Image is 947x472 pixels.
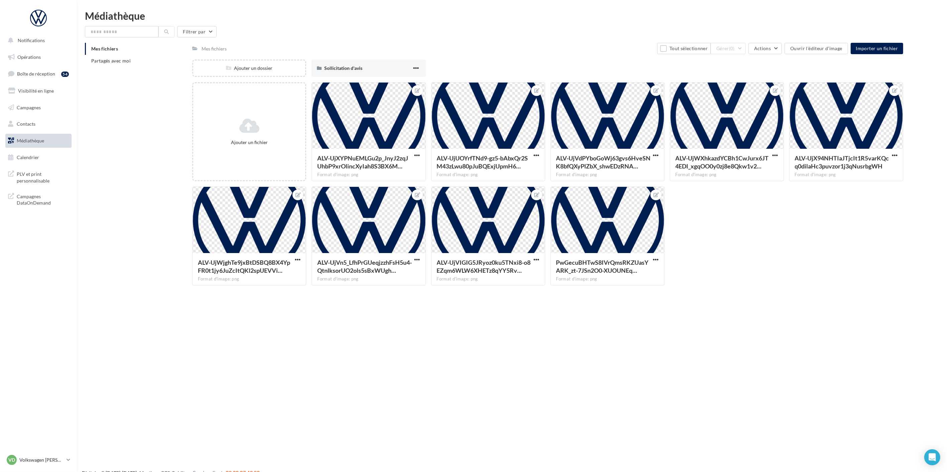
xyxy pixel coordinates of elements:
[17,54,41,60] span: Opérations
[711,43,746,54] button: Gérer(0)
[4,167,73,187] a: PLV et print personnalisable
[177,26,217,37] button: Filtrer par
[851,43,904,54] button: Importer un fichier
[18,88,54,94] span: Visibilité en ligne
[17,71,55,77] span: Boîte de réception
[19,457,64,463] p: Volkswagen [PERSON_NAME]
[17,192,69,206] span: Campagnes DataOnDemand
[4,67,73,81] a: Boîte de réception54
[657,43,711,54] button: Tout sélectionner
[748,43,782,54] button: Actions
[4,33,70,47] button: Notifications
[795,172,898,178] div: Format d'image: png
[17,121,35,127] span: Contacts
[4,117,73,131] a: Contacts
[676,172,778,178] div: Format d'image: png
[556,276,659,282] div: Format d'image: png
[193,65,305,72] div: Ajouter un dossier
[729,46,735,51] span: (0)
[856,45,898,51] span: Importer un fichier
[196,139,303,146] div: Ajouter un fichier
[85,11,939,21] div: Médiathèque
[556,259,649,274] span: PwGecuBHTwS8IVrQmsRKZUasYARK_zt-7JSn2O0-XUOUNEqWWNcveFUPBz-7KDxPoHnsQQYr44je9Ykn=s0
[924,449,940,465] div: Open Intercom Messenger
[198,259,290,274] span: ALV-UjWjghTe9jxBtDSBQ8BX4YpFR0t1jy6JuZcItQKl2spUEVViNaGf
[4,150,73,164] a: Calendrier
[18,37,45,43] span: Notifications
[317,172,420,178] div: Format d'image: png
[91,46,118,51] span: Mes fichiers
[4,50,73,64] a: Opérations
[437,172,540,178] div: Format d'image: png
[556,154,651,170] span: ALV-UjVdPYboGoWj63gvs6HveSNK8bfQXyPlZbX_shwEDzRNAwjXGYqZ
[4,134,73,148] a: Médiathèque
[437,276,540,282] div: Format d'image: png
[17,169,69,184] span: PLV et print personnalisable
[437,259,531,274] span: ALV-UjVIGIG5JRyoz0ku5TNxi8-o8EZqm6WLW6XHETz8qYY5RvpNvbE
[317,259,412,274] span: ALV-UjVn5_LfhPrGUeqjzzhFsH5u4-QtnlksorUO2ols5sBxWUghAvO3
[17,104,41,110] span: Campagnes
[317,276,420,282] div: Format d'image: png
[8,457,15,463] span: VD
[5,454,72,466] a: VD Volkswagen [PERSON_NAME]
[317,154,408,170] span: ALV-UjXYPNuEMLGu2p_JnyJ2zqJUhbP9xrOlincXyIah8S3BX6M9rwBN
[17,154,39,160] span: Calendrier
[4,84,73,98] a: Visibilité en ligne
[91,58,131,64] span: Partagés avec moi
[4,101,73,115] a: Campagnes
[754,45,771,51] span: Actions
[795,154,889,170] span: ALV-UjX94NHTIaJTjcIt1R5varKQcq0dilaHc3puvzor1j3qNusrbgWH
[61,72,69,77] div: 54
[785,43,848,54] button: Ouvrir l'éditeur d'image
[17,138,44,143] span: Médiathèque
[324,65,362,71] span: Sollicitation d'avis
[4,189,73,209] a: Campagnes DataOnDemand
[202,45,227,52] div: Mes fichiers
[556,172,659,178] div: Format d'image: png
[198,276,301,282] div: Format d'image: png
[437,154,528,170] span: ALV-UjUOYrfTNd9-gz5-bAbxQr2SM43zLwu80pJuBQExjUpmH69yh9DI
[676,154,769,170] span: ALV-UjWXhkazdYCBh1CwJurx6JT4EDI_xgqOO0y0zj8e8Qkw1v2F6Ora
